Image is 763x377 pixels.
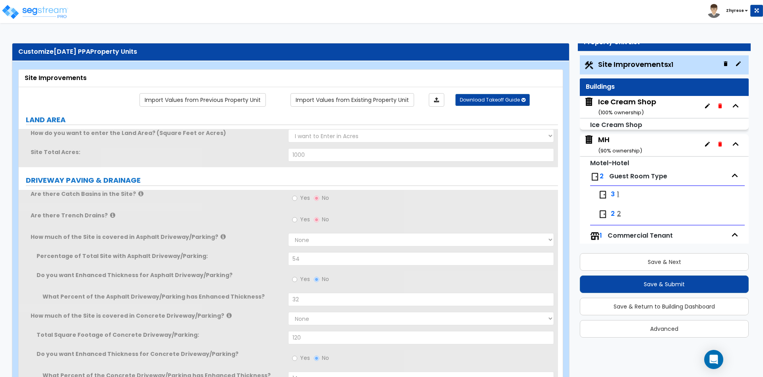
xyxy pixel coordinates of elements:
input: No [314,275,319,284]
span: Ice Cream Shop [584,97,656,117]
i: click for more info! [110,212,115,218]
input: Yes [292,215,297,224]
input: Yes [292,354,297,363]
span: [DATE] PPA [54,47,90,56]
label: Do you want Enhanced Thickness for Asphalt Driveway/Parking? [37,271,282,279]
span: Yes [300,194,310,202]
label: How much of the Site is covered in Asphalt Driveway/Parking? [31,233,282,241]
span: MH [584,135,642,155]
small: Ice Cream Shop [590,120,642,129]
div: Ice Cream Shop [598,97,656,117]
span: 2 [611,209,615,219]
small: ( 100 % ownership) [598,109,644,116]
span: Yes [300,354,310,362]
img: door.png [590,172,600,182]
span: 1 [617,190,619,199]
span: No [322,194,329,202]
span: Yes [300,215,310,223]
label: Site Total Acres: [31,148,282,156]
img: tenants.png [590,231,600,241]
span: No [322,215,329,223]
span: 2 [600,172,604,181]
img: building.svg [584,135,594,145]
img: door.png [598,190,608,199]
button: Advanced [580,320,749,338]
i: click for more info! [221,234,226,240]
div: Customize Property Units [18,47,563,57]
input: Yes [292,194,297,203]
span: 3 [611,190,615,199]
label: What Percent of the Asphalt Driveway/Parking has Enhanced Thickness? [43,293,282,301]
span: Site Improvements [598,59,673,69]
div: Site Improvements [25,74,557,83]
a: Import the dynamic attribute values from existing properties. [290,93,414,107]
input: No [314,215,319,224]
label: How do you want to enter the Land Area? (Square Feet or Acres) [31,129,282,137]
label: Are there Trench Drains? [31,211,282,219]
img: door.png [598,209,608,219]
input: Yes [292,275,297,284]
div: Buildings [586,82,743,92]
input: No [314,354,319,363]
input: No [314,194,319,203]
label: LAND AREA [26,115,558,125]
span: Yes [300,275,310,283]
button: Download Takeoff Guide [455,94,530,106]
label: Total Square Footage of Concrete Driveway/Parking: [37,331,282,339]
span: Download Takeoff Guide [460,96,520,103]
span: No [322,354,329,362]
a: Import the dynamic attributes value through Excel sheet [429,93,444,107]
small: ( 90 % ownership) [598,147,642,154]
label: Are there Catch Basins in the Site? [31,190,282,198]
label: Percentage of Total Site with Asphalt Driveway/Parking: [37,252,282,260]
i: click for more info! [227,313,232,318]
label: DRIVEWAY PAVING & DRAINAGE [26,175,558,186]
button: Save & Submit [580,275,749,293]
label: How much of the Site is covered in Concrete Driveway/Parking? [31,312,282,320]
button: Save & Return to Building Dashboard [580,298,749,315]
label: Do you want Enhanced Thickness for Concrete Driveway/Parking? [37,350,282,358]
img: Construction.png [584,60,594,70]
button: Save & Next [580,253,749,271]
small: Motel-Hotel [590,158,629,168]
a: Import the dynamic attribute values from previous properties. [139,93,266,107]
span: 2 [617,209,621,219]
i: click for more info! [138,191,143,197]
b: Zhyrese [726,8,744,14]
small: x1 [668,61,673,69]
span: 1 [600,231,602,240]
img: logo_pro_r.png [1,4,69,20]
img: building.svg [584,97,594,107]
span: No [322,275,329,283]
div: Open Intercom Messenger [704,350,723,369]
div: MH [598,135,642,155]
img: avatar.png [707,4,721,18]
span: Commercial Tenant [608,231,673,240]
span: Guest Room Type [609,172,667,181]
